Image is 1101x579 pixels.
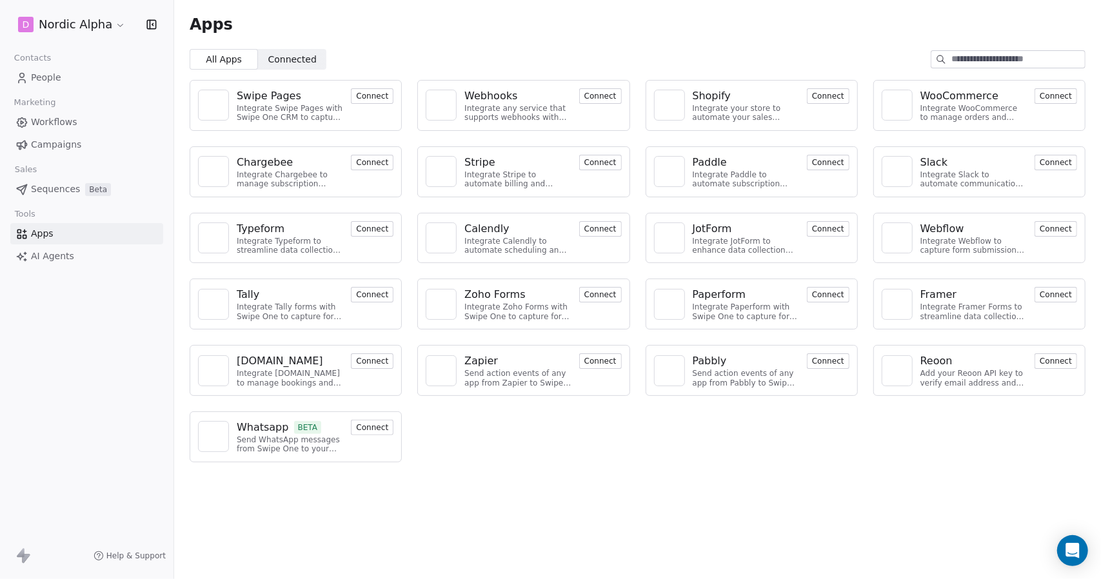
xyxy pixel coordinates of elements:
a: Connect [579,288,622,300]
a: People [10,67,163,88]
span: BETA [294,421,322,434]
a: Connect [579,222,622,235]
a: Campaigns [10,134,163,155]
div: WooCommerce [920,88,998,104]
a: Connect [1035,288,1077,300]
a: NA [882,355,913,386]
a: NA [198,421,229,452]
button: Connect [351,88,393,104]
button: Connect [579,221,622,237]
div: Send action events of any app from Pabbly to Swipe One [693,369,799,388]
a: Connect [807,156,849,168]
img: NA [888,361,907,380]
div: Shopify [693,88,731,104]
button: Connect [1035,221,1077,237]
img: NA [888,95,907,115]
span: Apps [31,227,54,240]
a: Tally [237,287,343,302]
div: [DOMAIN_NAME] [237,353,323,369]
a: Connect [579,156,622,168]
span: Apps [190,15,233,34]
div: Stripe [464,155,495,170]
a: Swipe Pages [237,88,343,104]
span: Workflows [31,115,77,129]
button: Connect [807,353,849,369]
a: Apps [10,223,163,244]
div: Integrate Typeform to streamline data collection and customer engagement. [237,237,343,255]
a: Connect [807,222,849,235]
a: NA [426,90,457,121]
div: Calendly [464,221,509,237]
a: NA [882,90,913,121]
a: Connect [351,355,393,367]
div: Chargebee [237,155,293,170]
a: Webflow [920,221,1027,237]
img: NA [204,295,223,314]
button: Connect [351,353,393,369]
a: NA [426,156,457,187]
img: NA [660,95,679,115]
div: Swipe Pages [237,88,301,104]
div: Integrate your store to automate your sales process [693,104,799,123]
div: Integrate WooCommerce to manage orders and customer data [920,104,1027,123]
div: Integrate Chargebee to manage subscription billing and customer data. [237,170,343,189]
a: NA [882,222,913,253]
span: People [31,71,61,84]
a: JotForm [693,221,799,237]
a: Connect [351,222,393,235]
button: Connect [807,88,849,104]
button: Connect [807,221,849,237]
a: NA [198,355,229,386]
div: Integrate Tally forms with Swipe One to capture form data. [237,302,343,321]
span: AI Agents [31,250,74,263]
a: WooCommerce [920,88,1027,104]
span: Contacts [8,48,57,68]
button: Connect [579,287,622,302]
img: NA [660,295,679,314]
a: Connect [351,156,393,168]
img: NA [888,295,907,314]
div: Zapier [464,353,498,369]
a: NA [882,156,913,187]
a: Stripe [464,155,571,170]
button: Connect [351,155,393,170]
a: Connect [1035,222,1077,235]
div: Integrate JotForm to enhance data collection and improve customer engagement. [693,237,799,255]
button: Connect [351,420,393,435]
button: Connect [1035,155,1077,170]
a: Reoon [920,353,1027,369]
button: DNordic Alpha [15,14,128,35]
span: Campaigns [31,138,81,152]
img: NA [431,228,451,248]
div: Integrate any service that supports webhooks with Swipe One to capture and automate data workflows. [464,104,571,123]
div: Pabbly [693,353,727,369]
div: Reoon [920,353,953,369]
div: Integrate Paperform with Swipe One to capture form submissions. [693,302,799,321]
img: NA [660,361,679,380]
span: Nordic Alpha [39,16,112,33]
a: Connect [807,355,849,367]
button: Connect [1035,287,1077,302]
a: Connect [351,90,393,102]
a: NA [426,289,457,320]
div: Integrate [DOMAIN_NAME] to manage bookings and streamline scheduling. [237,369,343,388]
button: Connect [1035,88,1077,104]
a: Connect [351,421,393,433]
a: SequencesBeta [10,179,163,200]
span: Sequences [31,182,80,196]
div: Integrate Framer Forms to streamline data collection and customer engagement. [920,302,1027,321]
div: Zoho Forms [464,287,525,302]
div: Send action events of any app from Zapier to Swipe One [464,369,571,388]
a: NA [198,156,229,187]
div: Whatsapp [237,420,289,435]
a: Zoho Forms [464,287,571,302]
a: WhatsappBETA [237,420,343,435]
div: Typeform [237,221,284,237]
a: NA [654,355,685,386]
div: Paddle [693,155,727,170]
a: Chargebee [237,155,343,170]
img: NA [660,228,679,248]
a: Connect [807,90,849,102]
a: Webhooks [464,88,571,104]
img: NA [431,162,451,181]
